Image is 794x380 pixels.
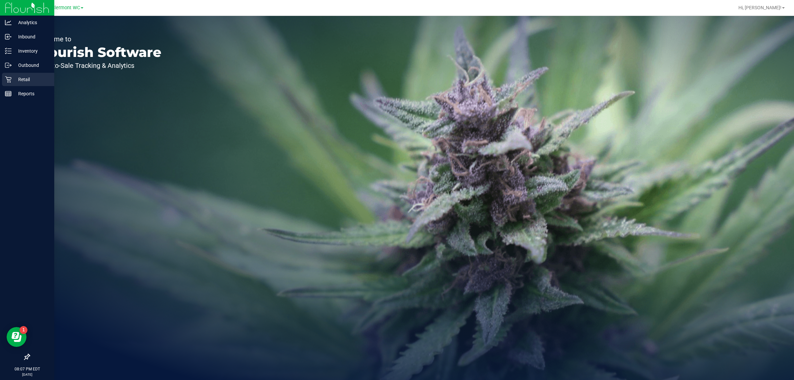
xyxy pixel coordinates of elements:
p: Retail [12,75,51,83]
p: Seed-to-Sale Tracking & Analytics [36,62,161,69]
span: Hi, [PERSON_NAME]! [738,5,781,10]
span: Clermont WC [52,5,80,11]
iframe: Resource center [7,327,26,347]
inline-svg: Inventory [5,48,12,54]
p: Analytics [12,19,51,26]
p: Inbound [12,33,51,41]
p: Reports [12,90,51,98]
p: Outbound [12,61,51,69]
iframe: Resource center unread badge [20,326,27,334]
p: 08:07 PM EDT [3,366,51,372]
inline-svg: Outbound [5,62,12,69]
p: Welcome to [36,36,161,42]
p: [DATE] [3,372,51,377]
inline-svg: Reports [5,90,12,97]
p: Inventory [12,47,51,55]
inline-svg: Retail [5,76,12,83]
inline-svg: Analytics [5,19,12,26]
p: Flourish Software [36,46,161,59]
inline-svg: Inbound [5,33,12,40]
